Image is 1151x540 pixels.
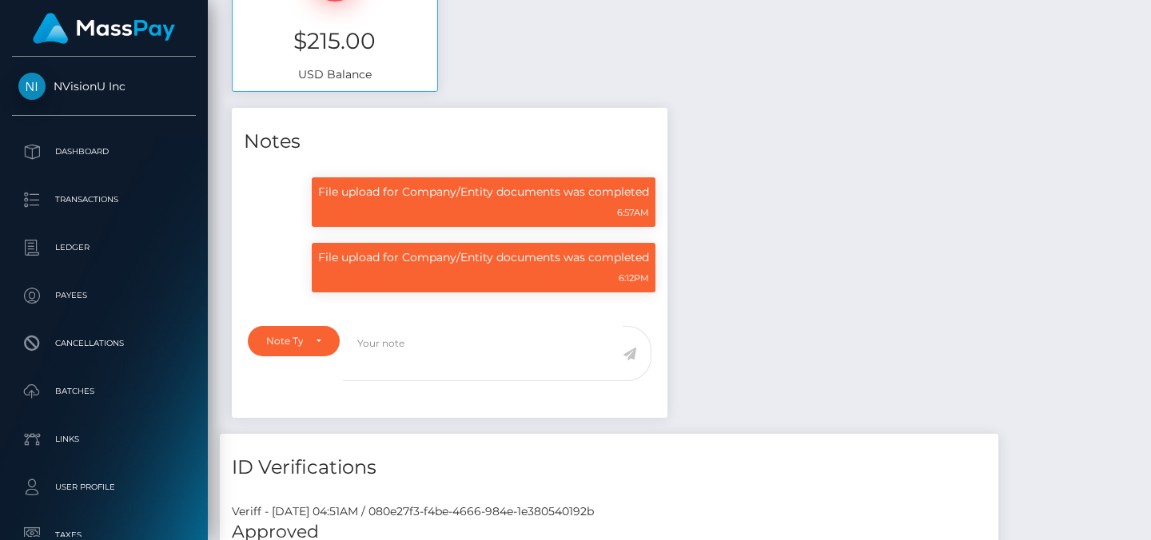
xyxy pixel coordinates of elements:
p: Dashboard [18,140,189,164]
p: User Profile [18,475,189,499]
p: Cancellations [18,332,189,355]
p: Links [18,427,189,451]
a: User Profile [12,467,196,507]
img: MassPay Logo [33,13,175,44]
button: Note Type [248,326,340,356]
h4: ID Verifications [232,454,986,482]
p: Payees [18,284,189,308]
span: NVisionU Inc [12,79,196,93]
div: Note Type [266,335,303,347]
small: 6:12PM [619,272,649,284]
a: Payees [12,276,196,316]
a: Transactions [12,180,196,220]
a: Batches [12,371,196,411]
p: Ledger [18,236,189,260]
p: File upload for Company/Entity documents was completed [318,184,649,201]
h3: $215.00 [245,26,425,57]
small: 6:57AM [617,207,649,218]
p: File upload for Company/Entity documents was completed [318,249,649,266]
a: Links [12,419,196,459]
p: Batches [18,379,189,403]
a: Dashboard [12,132,196,172]
a: Ledger [12,228,196,268]
a: Cancellations [12,324,196,363]
img: NVisionU Inc [18,73,46,100]
div: Veriff - [DATE] 04:51AM / 080e27f3-f4be-4666-984e-1e380540192b [220,503,998,520]
p: Transactions [18,188,189,212]
h4: Notes [244,128,655,156]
